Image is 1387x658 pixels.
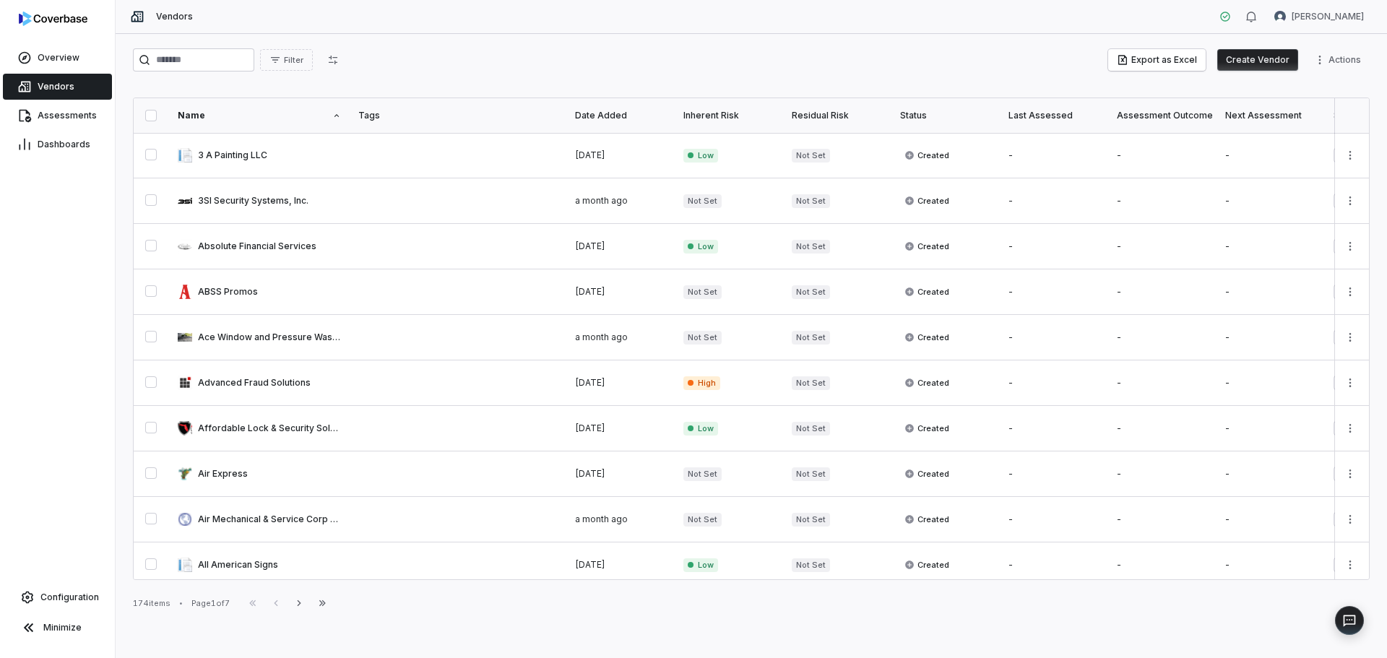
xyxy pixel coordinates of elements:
span: Low [683,558,718,572]
span: Created [904,514,949,525]
td: - [1108,133,1217,178]
span: Not Set [792,194,830,208]
span: [DATE] [575,241,605,251]
span: Vendors [156,11,193,22]
a: Dashboards [3,131,112,157]
td: - [1108,542,1217,588]
td: - [1217,315,1325,360]
span: Not Set [792,285,830,299]
span: Created [904,286,949,298]
div: Residual Risk [792,110,883,121]
div: Page 1 of 7 [191,598,230,609]
span: [DATE] [575,559,605,570]
td: - [1108,406,1217,451]
span: Overview [38,52,79,64]
span: Not Set [683,513,722,527]
td: - [1217,451,1325,497]
span: High [683,376,720,390]
span: [DATE] [575,423,605,433]
span: Filter [284,55,303,66]
span: Not Set [792,422,830,436]
span: Not Set [792,558,830,572]
span: Not Set [683,331,722,345]
span: Created [904,559,949,571]
td: - [1217,178,1325,224]
span: Not Set [792,467,830,481]
td: - [1108,315,1217,360]
button: Minimize [6,613,109,642]
span: Not Set [792,240,830,254]
td: - [1108,224,1217,269]
span: [PERSON_NAME] [1292,11,1364,22]
button: More actions [1339,372,1362,394]
span: Created [904,241,949,252]
span: Not Set [792,513,830,527]
td: - [1217,224,1325,269]
span: Configuration [40,592,99,603]
span: a month ago [575,195,628,206]
img: logo-D7KZi-bG.svg [19,12,87,26]
td: - [1000,315,1108,360]
span: Vendors [38,81,74,92]
div: • [179,598,183,608]
span: Low [683,422,718,436]
button: Create Vendor [1217,49,1298,71]
span: Created [904,332,949,343]
span: [DATE] [575,377,605,388]
span: [DATE] [575,286,605,297]
button: More actions [1310,49,1370,71]
span: Not Set [683,285,722,299]
span: Minimize [43,622,82,633]
span: Other [1334,194,1378,208]
span: Created [904,468,949,480]
button: More actions [1339,235,1362,257]
div: Assessment Outcome [1117,110,1208,121]
img: Brad Babin avatar [1274,11,1286,22]
td: - [1000,406,1108,451]
div: 174 items [133,598,170,609]
button: More actions [1339,144,1362,166]
td: - [1108,269,1217,315]
button: Brad Babin avatar[PERSON_NAME] [1266,6,1373,27]
span: Dashboards [38,139,90,150]
button: More actions [1339,326,1362,348]
div: Inherent Risk [683,110,774,121]
button: More actions [1339,190,1362,212]
span: Created [904,423,949,434]
a: Vendors [3,74,112,100]
td: - [1000,269,1108,315]
span: [DATE] [575,468,605,479]
td: - [1000,497,1108,542]
div: Next Assessment [1225,110,1316,121]
span: [DATE] [575,150,605,160]
td: - [1217,133,1325,178]
a: Configuration [6,584,109,610]
button: More actions [1339,417,1362,439]
span: Low [683,240,718,254]
button: More actions [1339,508,1362,530]
td: - [1108,451,1217,497]
button: More actions [1339,281,1362,303]
td: - [1217,406,1325,451]
button: Filter [260,49,313,71]
button: More actions [1339,463,1362,485]
div: Tags [358,110,558,121]
span: Not Set [792,376,830,390]
div: Status [900,110,991,121]
td: - [1217,360,1325,406]
td: - [1108,360,1217,406]
a: Overview [3,45,112,71]
span: Assessments [38,110,97,121]
span: Not Set [792,331,830,345]
button: More actions [1339,554,1362,576]
td: - [1217,497,1325,542]
td: - [1217,269,1325,315]
td: - [1000,451,1108,497]
span: Created [904,150,949,161]
span: Low [683,149,718,163]
div: Name [178,110,341,121]
span: a month ago [575,514,628,524]
span: Created [904,195,949,207]
span: Created [904,377,949,389]
div: Last Assessed [1008,110,1099,121]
